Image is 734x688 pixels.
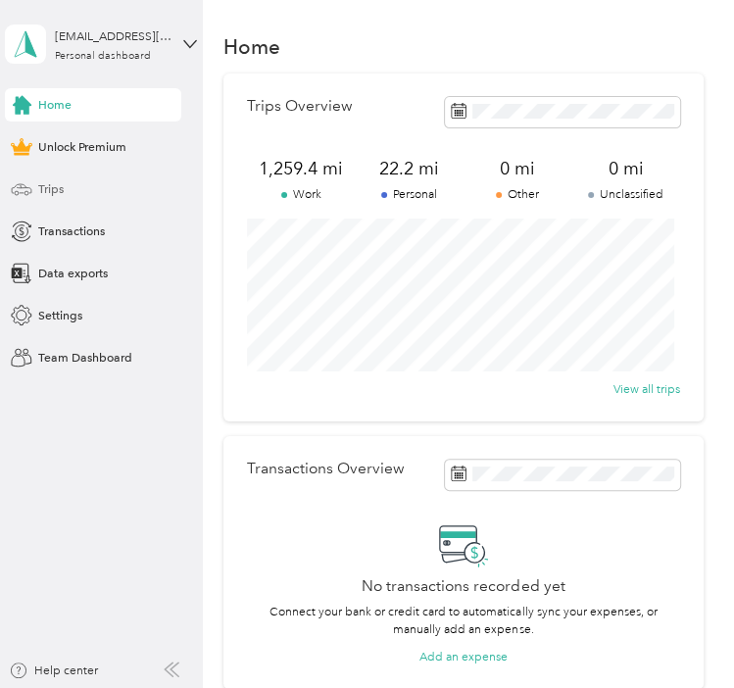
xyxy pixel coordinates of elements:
[464,157,572,180] span: 0 mi
[38,307,82,324] span: Settings
[247,604,680,639] p: Connect your bank or credit card to automatically sync your expenses, or manually add an expense.
[38,222,105,240] span: Transactions
[223,38,280,56] h1: Home
[355,157,464,180] span: 22.2 mi
[419,648,508,665] button: Add an expense
[247,460,405,477] p: Transactions Overview
[624,578,734,688] iframe: Everlance-gr Chat Button Frame
[355,186,464,204] p: Personal
[362,577,564,595] h2: No transactions recorded yet
[55,27,177,45] div: [EMAIL_ADDRESS][DOMAIN_NAME]
[613,380,680,398] button: View all trips
[38,265,108,282] span: Data exports
[464,186,572,204] p: Other
[247,157,356,180] span: 1,259.4 mi
[38,349,132,367] span: Team Dashboard
[571,157,680,180] span: 0 mi
[247,186,356,204] p: Work
[38,138,126,156] span: Unlock Premium
[9,662,98,679] button: Help center
[571,186,680,204] p: Unclassified
[38,180,64,198] span: Trips
[38,96,72,114] span: Home
[247,97,353,115] p: Trips Overview
[55,51,151,62] div: Personal dashboard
